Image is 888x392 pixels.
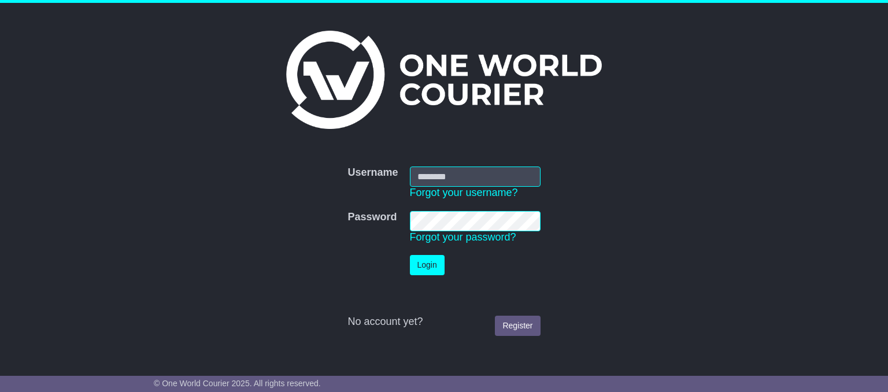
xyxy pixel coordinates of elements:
[347,167,398,179] label: Username
[286,31,602,129] img: One World
[410,187,518,198] a: Forgot your username?
[410,255,445,275] button: Login
[347,211,397,224] label: Password
[410,231,516,243] a: Forgot your password?
[495,316,540,336] a: Register
[154,379,321,388] span: © One World Courier 2025. All rights reserved.
[347,316,540,328] div: No account yet?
